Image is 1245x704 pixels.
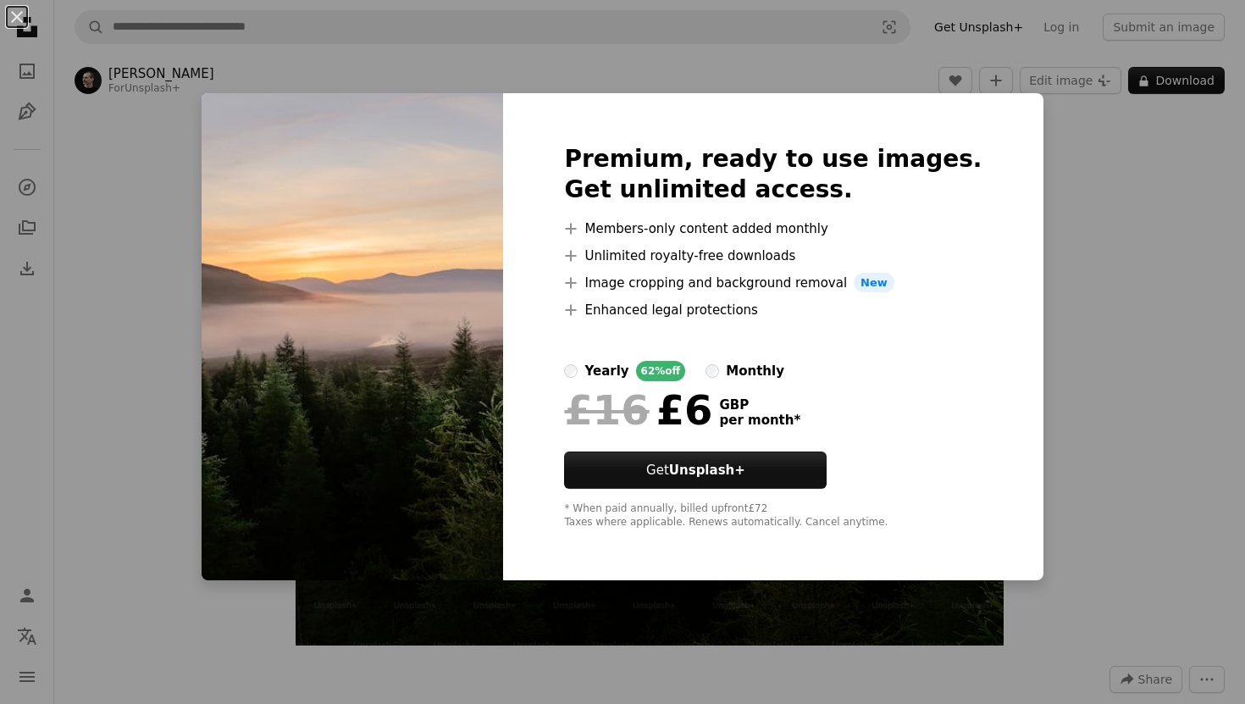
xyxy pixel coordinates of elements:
div: £6 [564,388,712,432]
span: New [854,273,894,293]
li: Enhanced legal protections [564,300,982,320]
div: 62% off [636,361,686,381]
li: Members-only content added monthly [564,219,982,239]
input: monthly [705,364,719,378]
span: GBP [719,397,800,413]
div: monthly [726,361,784,381]
li: Unlimited royalty-free downloads [564,246,982,266]
img: premium_photo-1727344749914-3ec0d45fe624 [202,93,503,581]
li: Image cropping and background removal [564,273,982,293]
span: £16 [564,388,649,432]
strong: Unsplash+ [669,463,745,478]
div: yearly [584,361,628,381]
div: * When paid annually, billed upfront £72 Taxes where applicable. Renews automatically. Cancel any... [564,502,982,529]
h2: Premium, ready to use images. Get unlimited access. [564,144,982,205]
span: per month * [719,413,800,428]
input: yearly62%off [564,364,578,378]
button: GetUnsplash+ [564,452,827,489]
